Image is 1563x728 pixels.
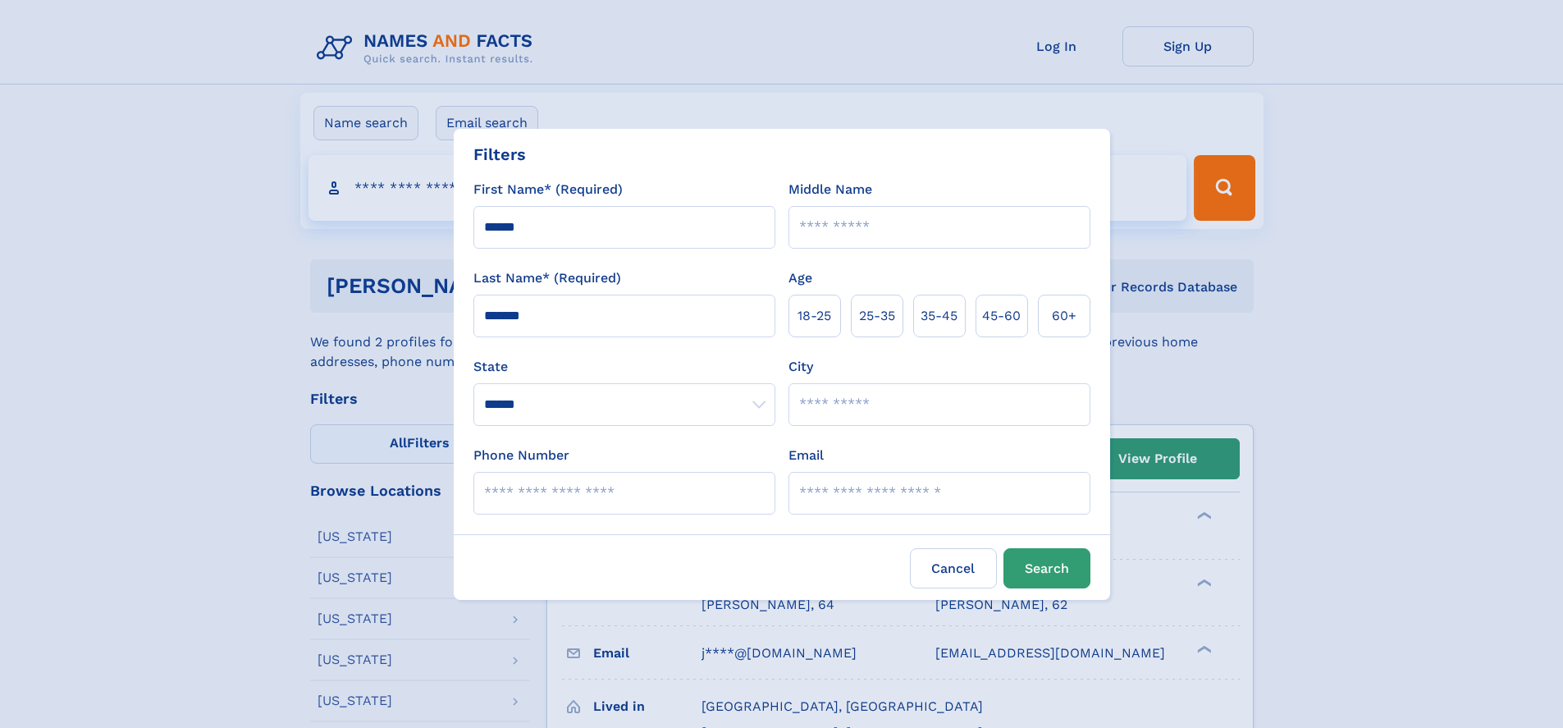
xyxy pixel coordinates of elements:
span: 25‑35 [859,306,895,326]
label: Cancel [910,548,997,588]
label: State [473,357,775,377]
label: Age [788,268,812,288]
label: Phone Number [473,446,569,465]
span: 45‑60 [982,306,1021,326]
label: Email [788,446,824,465]
button: Search [1003,548,1090,588]
span: 18‑25 [797,306,831,326]
label: Last Name* (Required) [473,268,621,288]
label: Middle Name [788,180,872,199]
label: City [788,357,813,377]
div: Filters [473,142,526,167]
span: 35‑45 [921,306,957,326]
span: 60+ [1052,306,1076,326]
label: First Name* (Required) [473,180,623,199]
